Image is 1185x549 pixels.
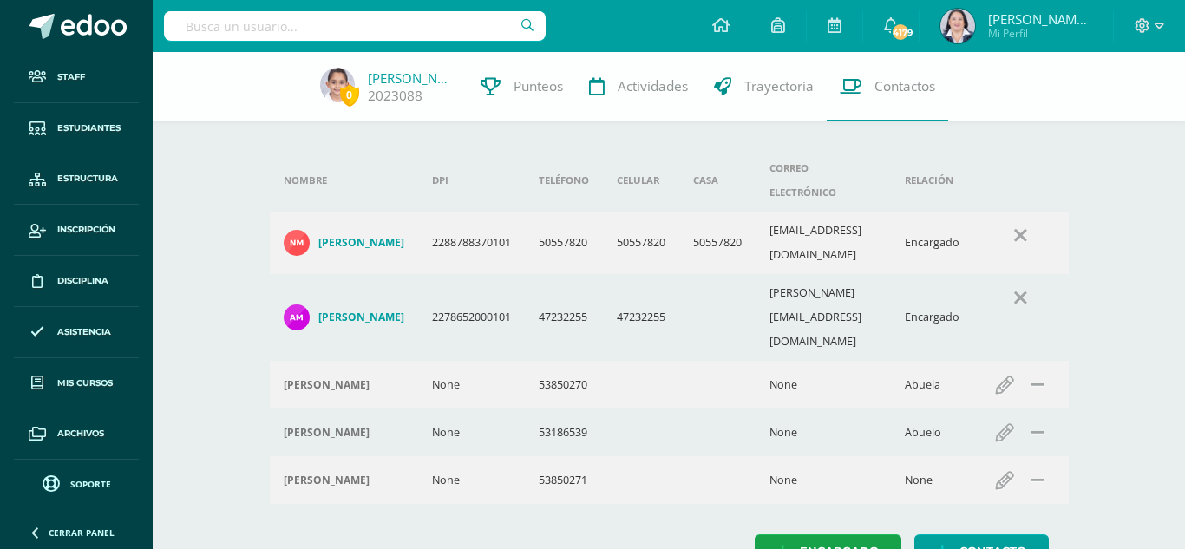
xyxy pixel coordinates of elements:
[418,361,525,408] td: None
[525,456,603,504] td: 53850271
[14,307,139,358] a: Asistencia
[744,77,814,95] span: Trayectoria
[70,478,111,490] span: Soporte
[418,212,525,274] td: 2288788370101
[164,11,546,41] input: Busca un usuario...
[14,103,139,154] a: Estudiantes
[284,304,404,330] a: [PERSON_NAME]
[418,456,525,504] td: None
[988,10,1092,28] span: [PERSON_NAME][US_STATE]
[603,274,679,361] td: 47232255
[418,149,525,212] th: DPI
[340,84,359,106] span: 0
[618,77,688,95] span: Actividades
[57,325,111,339] span: Asistencia
[320,68,355,102] img: 5a774cf74ffb670db1c407c0e94b466d.png
[57,223,115,237] span: Inscripción
[679,149,756,212] th: Casa
[284,474,404,487] div: Gilberto Morales Guerra
[525,149,603,212] th: Teléfono
[57,121,121,135] span: Estudiantes
[418,274,525,361] td: 2278652000101
[284,230,310,256] img: 392d62cab3fe3f7ce9d2d3575ce78c55.png
[368,87,422,105] a: 2023088
[891,212,973,274] td: Encargado
[418,408,525,456] td: None
[891,23,910,42] span: 4179
[468,52,576,121] a: Punteos
[284,474,370,487] h4: [PERSON_NAME]
[603,212,679,274] td: 50557820
[891,274,973,361] td: Encargado
[940,9,975,43] img: 91010995ba55083ab2a46da906f26f18.png
[874,77,935,95] span: Contactos
[756,456,891,504] td: None
[284,304,310,330] img: 40894e5b2e608bd761d7c04bccbafb3b.png
[49,526,115,539] span: Cerrar panel
[756,149,891,212] th: Correo electrónico
[57,274,108,288] span: Disciplina
[701,52,827,121] a: Trayectoria
[284,230,404,256] a: [PERSON_NAME]
[57,427,104,441] span: Archivos
[14,256,139,307] a: Disciplina
[756,212,891,274] td: [EMAIL_ADDRESS][DOMAIN_NAME]
[891,408,973,456] td: Abuelo
[988,26,1092,41] span: Mi Perfil
[318,236,404,250] h4: [PERSON_NAME]
[284,426,370,440] h4: [PERSON_NAME]
[14,205,139,256] a: Inscripción
[827,52,948,121] a: Contactos
[14,52,139,103] a: Staff
[756,361,891,408] td: None
[525,408,603,456] td: 53186539
[284,426,404,440] div: Gilberto Morales
[14,154,139,206] a: Estructura
[514,77,563,95] span: Punteos
[21,471,132,494] a: Soporte
[525,212,603,274] td: 50557820
[14,358,139,409] a: Mis cursos
[284,378,370,392] h4: [PERSON_NAME]
[891,456,973,504] td: None
[57,172,118,186] span: Estructura
[891,361,973,408] td: Abuela
[756,274,891,361] td: [PERSON_NAME][EMAIL_ADDRESS][DOMAIN_NAME]
[679,212,756,274] td: 50557820
[14,408,139,460] a: Archivos
[284,378,404,392] div: Mirian Guerra
[525,361,603,408] td: 53850270
[270,149,418,212] th: Nombre
[576,52,701,121] a: Actividades
[368,69,455,87] a: [PERSON_NAME]
[57,70,85,84] span: Staff
[891,149,973,212] th: Relación
[318,310,404,324] h4: [PERSON_NAME]
[756,408,891,456] td: None
[603,149,679,212] th: Celular
[57,376,113,390] span: Mis cursos
[525,274,603,361] td: 47232255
